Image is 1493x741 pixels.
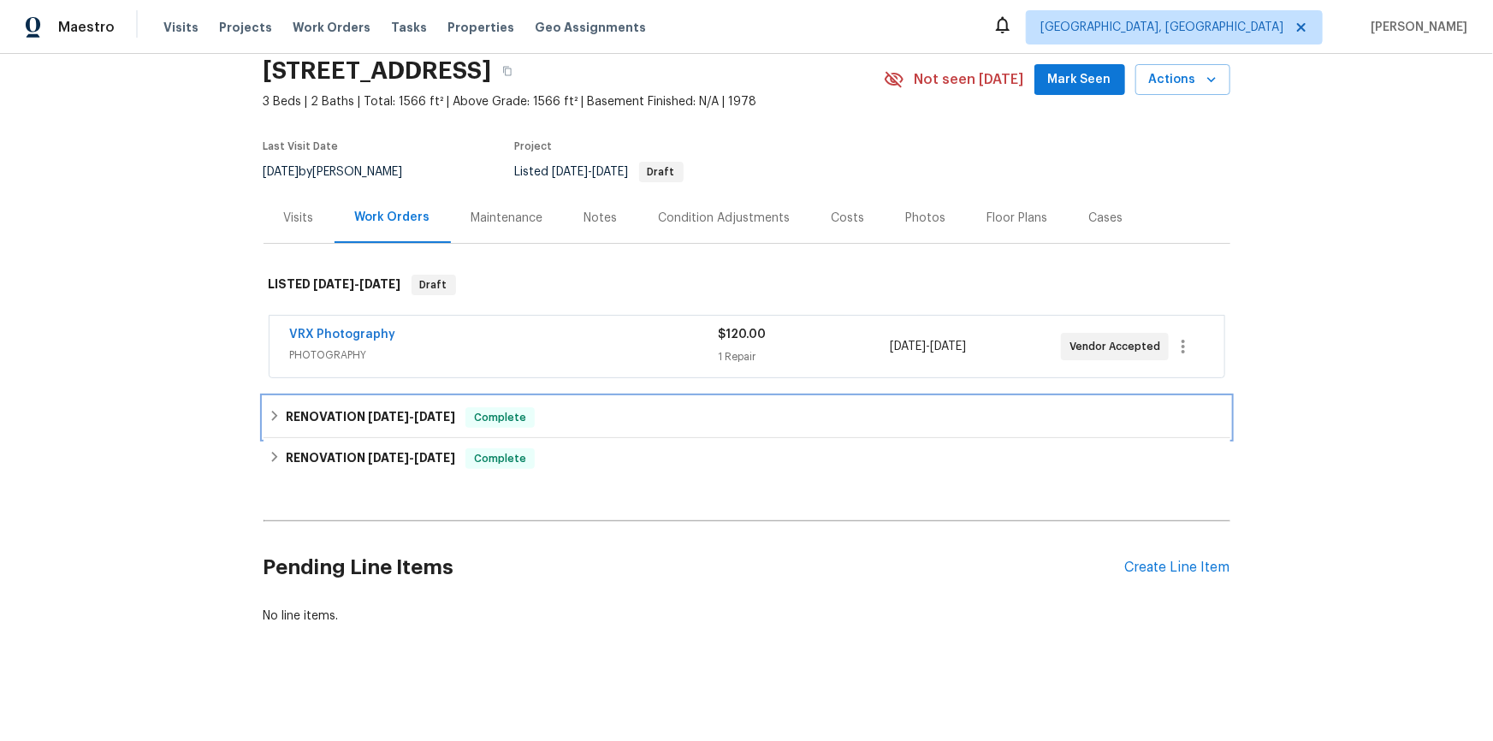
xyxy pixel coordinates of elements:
[264,62,492,80] h2: [STREET_ADDRESS]
[1135,64,1230,96] button: Actions
[1125,560,1230,576] div: Create Line Item
[1069,338,1167,355] span: Vendor Accepted
[368,411,409,423] span: [DATE]
[832,210,865,227] div: Costs
[264,258,1230,312] div: LISTED [DATE]-[DATE]Draft
[264,528,1125,608] h2: Pending Line Items
[492,56,523,86] button: Copy Address
[719,329,767,341] span: $120.00
[368,411,455,423] span: -
[290,329,396,341] a: VRX Photography
[515,141,553,151] span: Project
[264,166,299,178] span: [DATE]
[264,608,1230,625] div: No line items.
[286,407,455,428] h6: RENOVATION
[553,166,589,178] span: [DATE]
[314,278,401,290] span: -
[890,341,926,353] span: [DATE]
[1149,69,1217,91] span: Actions
[467,409,533,426] span: Complete
[1364,19,1467,36] span: [PERSON_NAME]
[641,167,682,177] span: Draft
[1048,69,1111,91] span: Mark Seen
[930,341,966,353] span: [DATE]
[1089,210,1123,227] div: Cases
[1040,19,1283,36] span: [GEOGRAPHIC_DATA], [GEOGRAPHIC_DATA]
[314,278,355,290] span: [DATE]
[915,71,1024,88] span: Not seen [DATE]
[515,166,684,178] span: Listed
[286,448,455,469] h6: RENOVATION
[414,452,455,464] span: [DATE]
[906,210,946,227] div: Photos
[264,397,1230,438] div: RENOVATION [DATE]-[DATE]Complete
[264,93,884,110] span: 3 Beds | 2 Baths | Total: 1566 ft² | Above Grade: 1566 ft² | Basement Finished: N/A | 1978
[535,19,646,36] span: Geo Assignments
[414,411,455,423] span: [DATE]
[360,278,401,290] span: [DATE]
[163,19,198,36] span: Visits
[284,210,314,227] div: Visits
[58,19,115,36] span: Maestro
[269,275,401,295] h6: LISTED
[553,166,629,178] span: -
[413,276,454,293] span: Draft
[355,209,430,226] div: Work Orders
[264,162,424,182] div: by [PERSON_NAME]
[219,19,272,36] span: Projects
[719,348,890,365] div: 1 Repair
[290,347,719,364] span: PHOTOGRAPHY
[659,210,791,227] div: Condition Adjustments
[293,19,370,36] span: Work Orders
[368,452,455,464] span: -
[264,141,339,151] span: Last Visit Date
[584,210,618,227] div: Notes
[368,452,409,464] span: [DATE]
[890,338,966,355] span: -
[987,210,1048,227] div: Floor Plans
[467,450,533,467] span: Complete
[447,19,514,36] span: Properties
[264,438,1230,479] div: RENOVATION [DATE]-[DATE]Complete
[391,21,427,33] span: Tasks
[1034,64,1125,96] button: Mark Seen
[593,166,629,178] span: [DATE]
[471,210,543,227] div: Maintenance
